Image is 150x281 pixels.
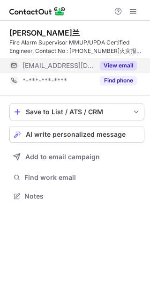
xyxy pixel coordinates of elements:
button: Reveal Button [100,61,137,70]
div: Save to List / ATS / CRM [26,108,128,116]
button: Notes [9,190,144,203]
span: Notes [24,192,141,200]
div: [PERSON_NAME]兰 [9,28,80,37]
span: Add to email campaign [25,153,100,161]
button: AI write personalized message [9,126,144,143]
span: Find work email [24,173,141,182]
img: ContactOut v5.3.10 [9,6,66,17]
span: [EMAIL_ADDRESS][DOMAIN_NAME] [22,61,94,70]
button: Add to email campaign [9,148,144,165]
button: save-profile-one-click [9,104,144,120]
button: Reveal Button [100,76,137,85]
div: Fire Alarm Supervisor MMUP/UPDA Certified Engineer, Contact No : [PHONE_NUMBER]火灾报警主管 MMUP/UPDA 认... [9,38,144,55]
span: AI write personalized message [26,131,126,138]
button: Find work email [9,171,144,184]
